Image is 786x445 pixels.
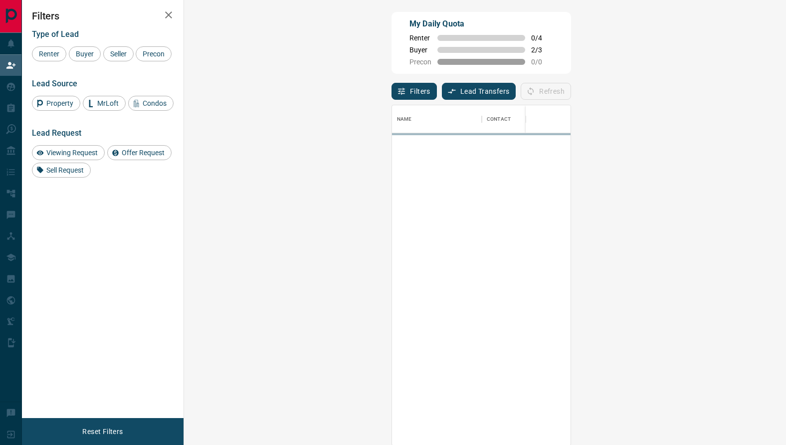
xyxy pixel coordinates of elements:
h2: Filters [32,10,174,22]
button: Lead Transfers [442,83,516,100]
span: MrLoft [94,99,122,107]
span: 0 / 0 [531,58,553,66]
div: Contact [487,105,511,133]
button: Reset Filters [76,423,129,440]
span: Offer Request [118,149,168,157]
div: Seller [103,46,134,61]
span: Precon [139,50,168,58]
div: Renter [32,46,66,61]
p: My Daily Quota [409,18,553,30]
span: Type of Lead [32,29,79,39]
span: Precon [409,58,431,66]
div: Name [392,105,482,133]
div: Condos [128,96,174,111]
div: Name [397,105,412,133]
span: Lead Request [32,128,81,138]
div: Sell Request [32,163,91,178]
span: Buyer [72,50,97,58]
span: Renter [409,34,431,42]
div: MrLoft [83,96,126,111]
span: Seller [107,50,130,58]
div: Contact [482,105,562,133]
button: Filters [392,83,437,100]
span: Viewing Request [43,149,101,157]
div: Offer Request [107,145,172,160]
span: Renter [35,50,63,58]
span: 0 / 4 [531,34,553,42]
span: Sell Request [43,166,87,174]
div: Buyer [69,46,101,61]
div: Precon [136,46,172,61]
span: Property [43,99,77,107]
div: Viewing Request [32,145,105,160]
div: Property [32,96,80,111]
span: Lead Source [32,79,77,88]
span: Condos [139,99,170,107]
span: 2 / 3 [531,46,553,54]
span: Buyer [409,46,431,54]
